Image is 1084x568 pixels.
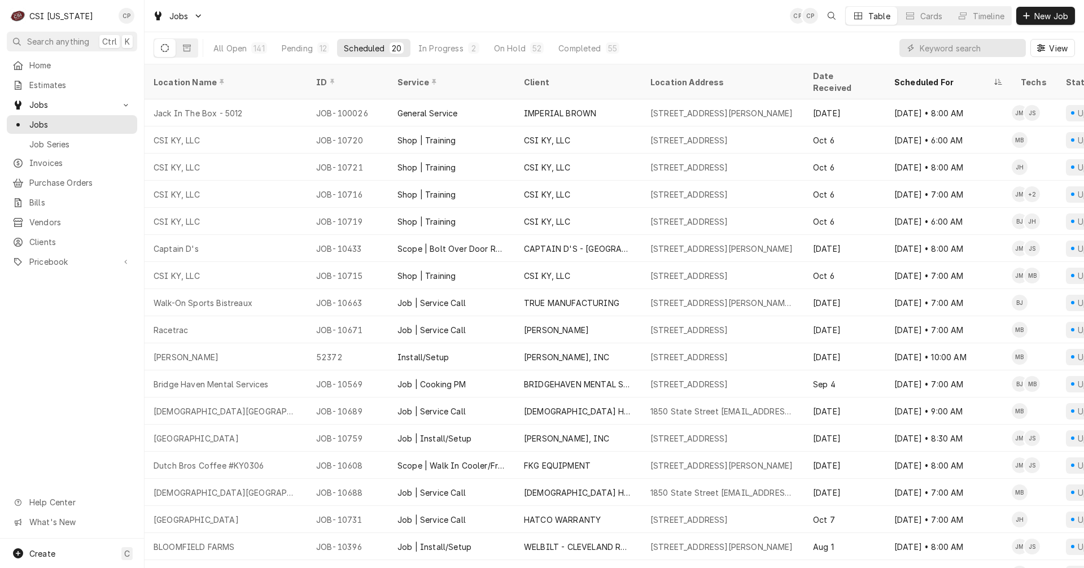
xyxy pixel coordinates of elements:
div: [STREET_ADDRESS][PERSON_NAME] [650,460,793,471]
span: Ctrl [102,36,117,47]
div: [DATE] • 9:00 AM [885,397,1012,425]
div: [STREET_ADDRESS] [650,324,728,336]
div: MB [1012,349,1028,365]
div: CSI [US_STATE] [29,10,93,22]
div: JH [1012,512,1028,527]
div: [STREET_ADDRESS] [650,432,728,444]
div: [STREET_ADDRESS] [650,216,728,228]
div: Timeline [973,10,1004,22]
div: 20 [392,42,401,54]
div: Oct 6 [804,154,885,181]
div: [PERSON_NAME], INC [524,351,609,363]
div: Shop | Training [397,270,456,282]
div: JOB-10663 [307,289,388,316]
div: Jesus Salas's Avatar [1024,539,1040,554]
div: 52 [532,42,541,54]
div: Job | Service Call [397,324,466,336]
div: [DATE] [804,425,885,452]
span: Estimates [29,79,132,91]
div: Oct 6 [804,181,885,208]
div: Job | Service Call [397,514,466,526]
div: Jay Maiden's Avatar [1012,268,1028,283]
div: JS [1024,539,1040,554]
div: 12 [320,42,327,54]
div: JM [1012,186,1028,202]
div: Matt Brewington's Avatar [1012,322,1028,338]
div: JM [1012,457,1028,473]
span: Purchase Orders [29,177,132,189]
div: [DATE] • 8:00 AM [885,452,1012,479]
div: Job | Install/Setup [397,541,471,553]
div: Jay Maiden's Avatar [1012,457,1028,473]
div: Location Address [650,76,793,88]
div: [DATE] • 8:00 AM [885,533,1012,560]
span: Pricebook [29,256,115,268]
div: Scope | Bolt Over Door Replacement [397,243,506,255]
span: Search anything [27,36,89,47]
span: Help Center [29,496,130,508]
div: [DATE] • 7:00 AM [885,506,1012,533]
div: Scheduled For [894,76,991,88]
div: Aug 1 [804,533,885,560]
div: + 2 [1024,186,1040,202]
div: Matt Brewington's Avatar [1012,349,1028,365]
div: Shop | Training [397,189,456,200]
div: JM [1012,241,1028,256]
div: Job | Cooking PM [397,378,466,390]
div: JM [1012,268,1028,283]
div: Craig Pierce's Avatar [802,8,818,24]
a: Go to Jobs [148,7,208,25]
div: Captain D's [154,243,199,255]
div: [DATE] [804,479,885,506]
div: [DATE] • 6:00 AM [885,126,1012,154]
div: JS [1024,241,1040,256]
div: Matt Brewington's Avatar [1024,268,1040,283]
a: Clients [7,233,137,251]
div: Date Received [813,70,874,94]
div: JM [1012,105,1028,121]
div: CAPTAIN D'S - [GEOGRAPHIC_DATA] [524,243,632,255]
div: CSI KY, LLC [524,161,570,173]
div: Oct 6 [804,126,885,154]
div: Service [397,76,504,88]
a: Bills [7,193,137,212]
div: Matt Brewington's Avatar [1024,376,1040,392]
a: Jobs [7,115,137,134]
a: Vendors [7,213,137,231]
div: [DATE] [804,99,885,126]
div: [PERSON_NAME], INC [524,432,609,444]
div: WELBILT - CLEVELAND RANGE [524,541,632,553]
span: Bills [29,196,132,208]
div: Racetrac [154,324,188,336]
div: MB [1024,268,1040,283]
div: Bridge Haven Mental Services [154,378,268,390]
span: K [125,36,130,47]
div: C [10,8,26,24]
div: [STREET_ADDRESS] [650,514,728,526]
div: [GEOGRAPHIC_DATA] [154,432,239,444]
div: Jay Maiden's Avatar [1012,186,1028,202]
div: CSI KY, LLC [524,270,570,282]
div: Cards [920,10,943,22]
div: BJ [1012,295,1028,311]
div: [DATE] • 8:00 AM [885,235,1012,262]
div: Jesus Salas's Avatar [1024,105,1040,121]
div: 55 [608,42,617,54]
div: JOB-10719 [307,208,388,235]
span: Jobs [169,10,189,22]
div: [STREET_ADDRESS][PERSON_NAME] [650,107,793,119]
div: Oct 6 [804,262,885,289]
div: [DEMOGRAPHIC_DATA][GEOGRAPHIC_DATA][PERSON_NAME] [154,487,298,499]
div: MB [1012,403,1028,419]
span: Jobs [29,99,115,111]
div: MB [1024,376,1040,392]
div: Pending [282,42,313,54]
div: Jesus Salas's Avatar [1024,241,1040,256]
a: Go to Pricebook [7,252,137,271]
div: BJ [1012,213,1028,229]
a: Go to Jobs [7,95,137,114]
div: Dutch Bros Coffee #KY0306 [154,460,264,471]
a: Go to What's New [7,513,137,531]
a: Home [7,56,137,75]
div: Shop | Training [397,161,456,173]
